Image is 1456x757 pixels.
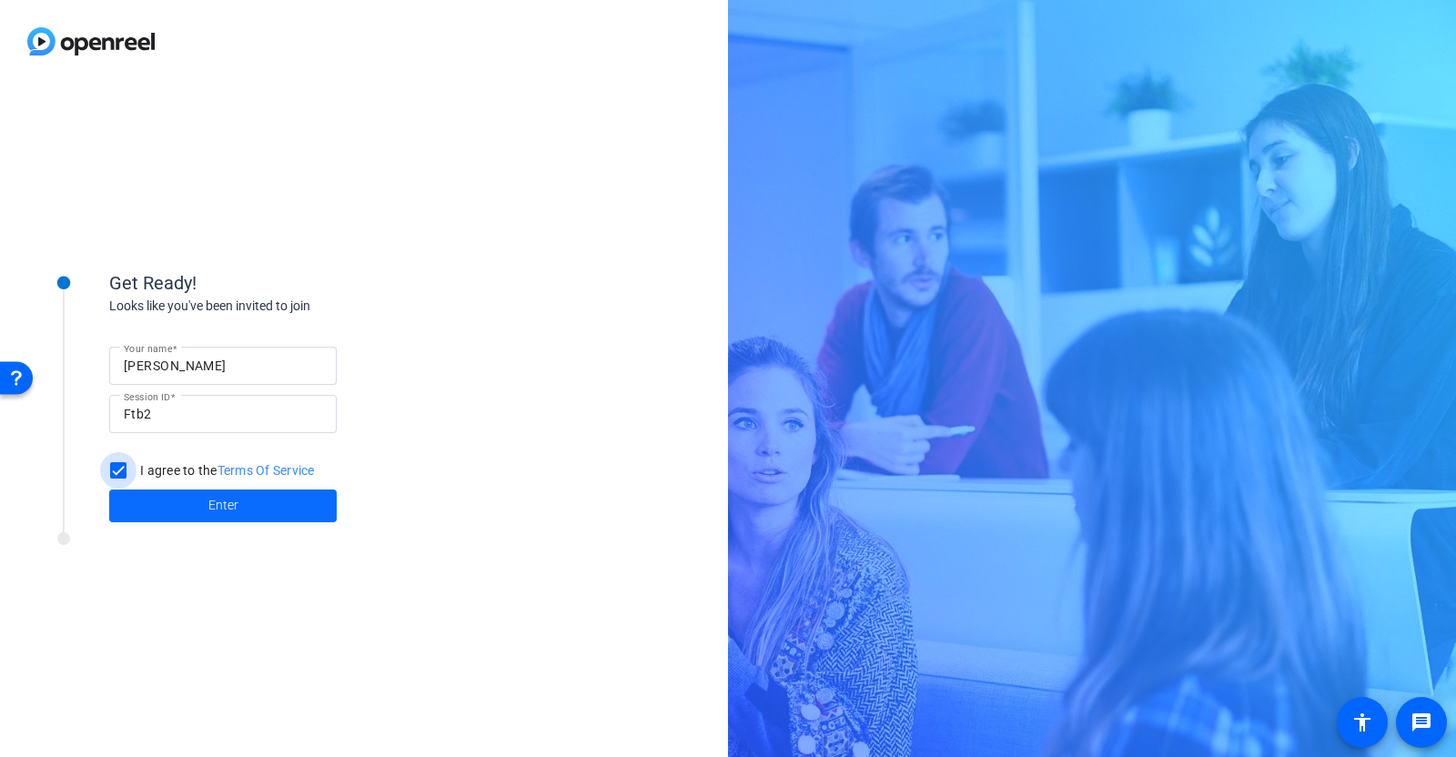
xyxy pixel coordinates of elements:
[109,269,473,297] div: Get Ready!
[124,391,170,402] mat-label: Session ID
[208,496,238,515] span: Enter
[124,343,172,354] mat-label: Your name
[136,461,315,479] label: I agree to the
[109,490,337,522] button: Enter
[217,463,315,478] a: Terms Of Service
[1351,712,1373,733] mat-icon: accessibility
[1410,712,1432,733] mat-icon: message
[109,297,473,316] div: Looks like you've been invited to join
